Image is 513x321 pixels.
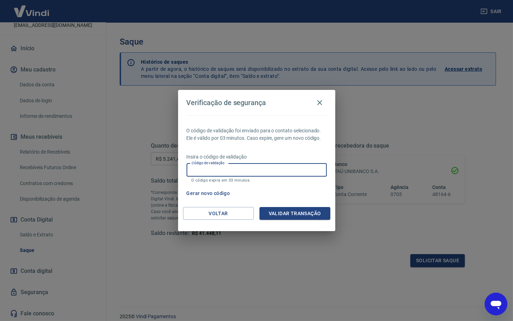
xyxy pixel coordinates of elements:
button: Voltar [183,207,254,220]
p: O código de validação foi enviado para o contato selecionado. Ele é válido por 03 minutos. Caso e... [187,127,327,142]
p: Insira o código de validação [187,153,327,161]
label: Código de validação [192,160,224,166]
h4: Verificação de segurança [187,98,266,107]
button: Validar transação [260,207,330,220]
p: O código expira em 03 minutos. [192,178,322,183]
button: Gerar novo código [184,187,233,200]
iframe: Botão para abrir a janela de mensagens [485,293,507,315]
